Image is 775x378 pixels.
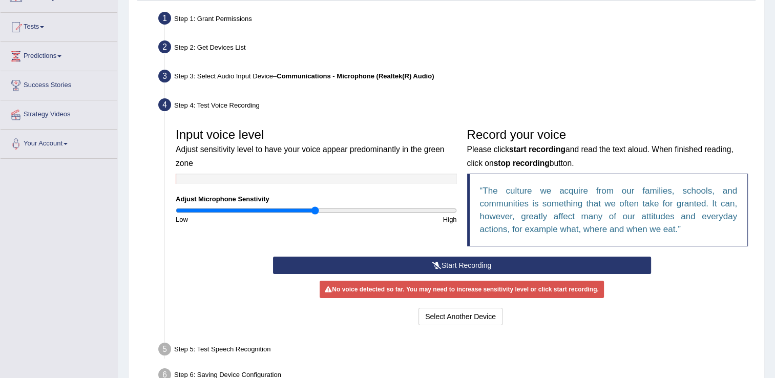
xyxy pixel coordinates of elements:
div: Step 3: Select Audio Input Device [154,67,760,89]
h3: Input voice level [176,128,457,169]
b: Communications - Microphone (Realtek(R) Audio) [277,72,434,80]
a: Strategy Videos [1,100,117,126]
small: Please click and read the text aloud. When finished reading, click on button. [467,145,734,167]
button: Select Another Device [418,308,502,325]
h3: Record your voice [467,128,748,169]
b: start recording [509,145,565,154]
a: Tests [1,13,117,38]
div: High [316,215,462,224]
a: Success Stories [1,71,117,97]
small: Adjust sensitivity level to have your voice appear predominantly in the green zone [176,145,444,167]
div: Step 1: Grant Permissions [154,9,760,31]
span: – [273,72,434,80]
div: Low [171,215,316,224]
a: Predictions [1,42,117,68]
a: Your Account [1,130,117,155]
div: Step 4: Test Voice Recording [154,95,760,118]
div: Step 5: Test Speech Recognition [154,340,760,362]
label: Adjust Microphone Senstivity [176,194,269,204]
q: The culture we acquire from our families, schools, and communities is something that we often tak... [480,186,738,234]
button: Start Recording [273,257,651,274]
div: No voice detected so far. You may need to increase sensitivity level or click start recording. [320,281,603,298]
div: Step 2: Get Devices List [154,37,760,60]
b: stop recording [494,159,550,167]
